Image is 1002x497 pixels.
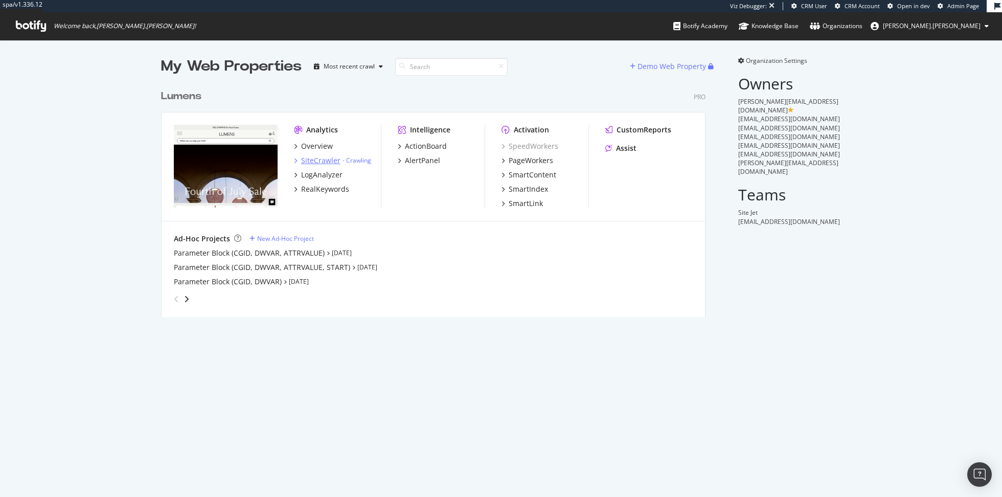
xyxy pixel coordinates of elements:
a: CRM User [791,2,827,10]
a: Overview [294,141,333,151]
div: SmartContent [509,170,556,180]
a: AlertPanel [398,155,440,166]
div: New Ad-Hoc Project [257,234,314,243]
span: CRM Account [845,2,880,10]
div: CustomReports [617,125,671,135]
a: ActionBoard [398,141,447,151]
a: Admin Page [938,2,979,10]
span: Admin Page [947,2,979,10]
a: [DATE] [289,277,309,286]
button: Demo Web Property [630,58,708,75]
a: Assist [605,143,636,153]
div: grid [161,77,714,317]
div: Most recent crawl [324,63,375,70]
a: SpeedWorkers [502,141,558,151]
span: Welcome back, [PERSON_NAME].[PERSON_NAME] ! [54,22,196,30]
div: SmartIndex [509,184,548,194]
h2: Owners [738,75,841,92]
a: Knowledge Base [739,12,799,40]
a: Parameter Block (CGID, DWVAR) [174,277,282,287]
span: Open in dev [897,2,930,10]
div: Botify Academy [673,21,727,31]
div: angle-left [170,291,183,307]
a: SmartIndex [502,184,548,194]
div: Assist [616,143,636,153]
div: Intelligence [410,125,450,135]
div: PageWorkers [509,155,553,166]
span: [EMAIL_ADDRESS][DOMAIN_NAME] [738,150,840,159]
a: Crawling [346,156,371,165]
a: Parameter Block (CGID, DWVAR, ATTRVALUE) [174,248,325,258]
a: PageWorkers [502,155,553,166]
div: RealKeywords [301,184,349,194]
div: AlertPanel [405,155,440,166]
a: Organizations [810,12,862,40]
a: [DATE] [357,263,377,272]
div: Organizations [810,21,862,31]
div: - [343,156,371,165]
a: RealKeywords [294,184,349,194]
div: Pro [694,93,705,101]
div: Lumens [161,89,201,104]
a: SmartContent [502,170,556,180]
span: [PERSON_NAME][EMAIL_ADDRESS][DOMAIN_NAME] [738,97,838,115]
div: Activation [514,125,549,135]
div: Ad-Hoc Projects [174,234,230,244]
a: CRM Account [835,2,880,10]
h2: Teams [738,186,841,203]
div: Overview [301,141,333,151]
span: CRM User [801,2,827,10]
a: Parameter Block (CGID, DWVAR, ATTRVALUE, START) [174,262,350,273]
a: Demo Web Property [630,62,708,71]
button: [PERSON_NAME].[PERSON_NAME] [862,18,997,34]
span: [EMAIL_ADDRESS][DOMAIN_NAME] [738,124,840,132]
a: Open in dev [887,2,930,10]
span: Organization Settings [746,56,807,65]
span: [EMAIL_ADDRESS][DOMAIN_NAME] [738,115,840,123]
a: Botify Academy [673,12,727,40]
div: Open Intercom Messenger [967,462,992,487]
a: New Ad-Hoc Project [249,234,314,243]
div: My Web Properties [161,56,302,77]
span: [EMAIL_ADDRESS][DOMAIN_NAME] [738,217,840,226]
button: Most recent crawl [310,58,387,75]
a: LogAnalyzer [294,170,343,180]
div: Demo Web Property [637,61,706,72]
a: Lumens [161,89,206,104]
a: SiteCrawler- Crawling [294,155,371,166]
div: LogAnalyzer [301,170,343,180]
a: SmartLink [502,198,543,209]
div: angle-right [183,294,190,304]
div: Analytics [306,125,338,135]
div: Site Jet [738,208,841,217]
span: [EMAIL_ADDRESS][DOMAIN_NAME] [738,132,840,141]
span: ryan.flanagan [883,21,981,30]
span: [PERSON_NAME][EMAIL_ADDRESS][DOMAIN_NAME] [738,159,838,176]
div: Knowledge Base [739,21,799,31]
a: CustomReports [605,125,671,135]
div: SiteCrawler [301,155,340,166]
div: Viz Debugger: [730,2,767,10]
div: SmartLink [509,198,543,209]
img: www.lumens.com [174,125,278,208]
input: Search [395,58,508,76]
span: [EMAIL_ADDRESS][DOMAIN_NAME] [738,141,840,150]
a: [DATE] [332,248,352,257]
div: ActionBoard [405,141,447,151]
